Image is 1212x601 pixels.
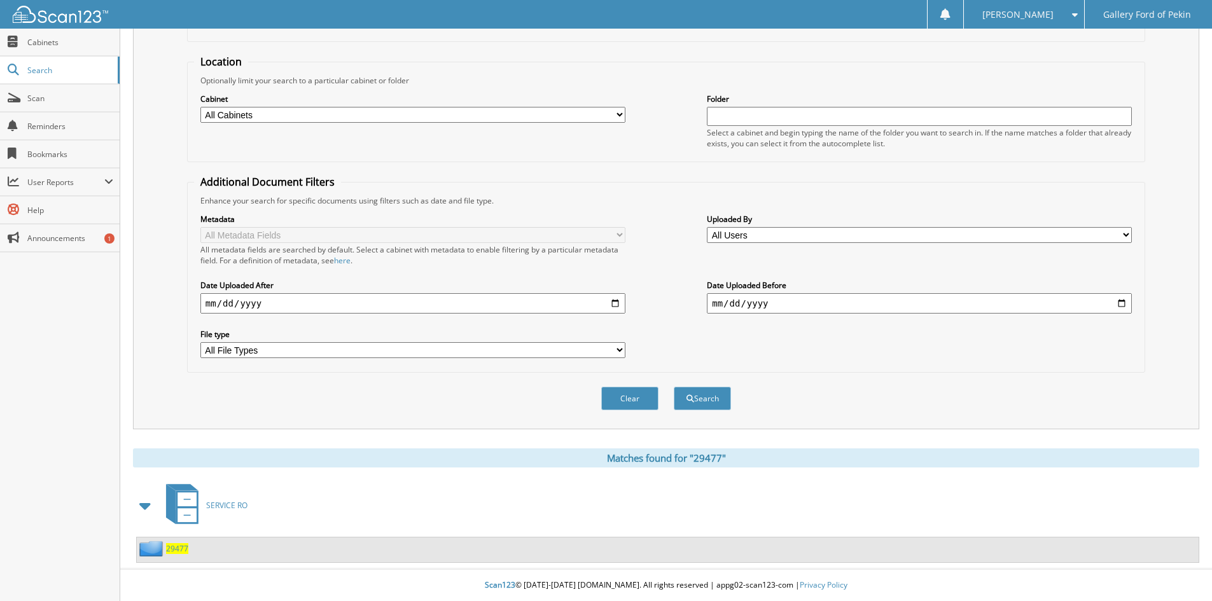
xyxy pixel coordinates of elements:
button: Clear [601,387,658,410]
input: end [707,293,1132,314]
div: Matches found for "29477" [133,448,1199,467]
iframe: Chat Widget [1148,540,1212,601]
div: Optionally limit your search to a particular cabinet or folder [194,75,1138,86]
img: folder2.png [139,541,166,556]
a: here [334,255,351,266]
legend: Additional Document Filters [194,175,341,189]
label: Date Uploaded Before [707,280,1132,291]
span: Help [27,205,113,216]
span: Announcements [27,233,113,244]
span: Scan [27,93,113,104]
a: Privacy Policy [800,579,847,590]
a: SERVICE RO [158,480,247,530]
span: Bookmarks [27,149,113,160]
div: © [DATE]-[DATE] [DOMAIN_NAME]. All rights reserved | appg02-scan123-com | [120,570,1212,601]
span: Gallery Ford of Pekin [1103,11,1191,18]
span: Reminders [27,121,113,132]
span: [PERSON_NAME] [982,11,1054,18]
span: SERVICE RO [206,500,247,511]
span: Scan123 [485,579,515,590]
label: File type [200,329,625,340]
span: Search [27,65,111,76]
button: Search [674,387,731,410]
a: 29477 [166,543,188,554]
div: All metadata fields are searched by default. Select a cabinet with metadata to enable filtering b... [200,244,625,266]
div: 1 [104,233,115,244]
div: Select a cabinet and begin typing the name of the folder you want to search in. If the name match... [707,127,1132,149]
img: scan123-logo-white.svg [13,6,108,23]
label: Cabinet [200,93,625,104]
label: Date Uploaded After [200,280,625,291]
span: Cabinets [27,37,113,48]
label: Uploaded By [707,214,1132,225]
label: Folder [707,93,1132,104]
span: User Reports [27,177,104,188]
input: start [200,293,625,314]
label: Metadata [200,214,625,225]
div: Enhance your search for specific documents using filters such as date and file type. [194,195,1138,206]
legend: Location [194,55,248,69]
